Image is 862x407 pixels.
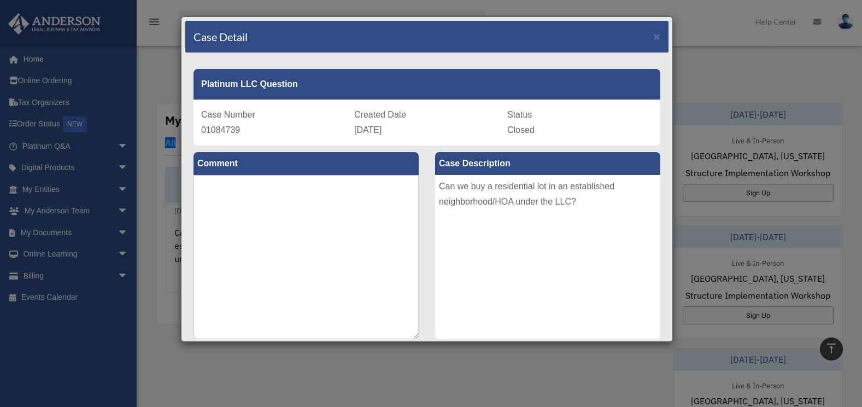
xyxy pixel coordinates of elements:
span: Status [507,110,532,119]
span: 01084739 [201,125,240,135]
label: Case Description [435,152,660,175]
div: Platinum LLC Question [193,69,660,100]
span: × [653,30,660,43]
label: Comment [193,152,419,175]
span: Created Date [354,110,406,119]
div: Can we buy a residential lot in an established neighborhood/HOA under the LLC? [435,175,660,339]
span: [DATE] [354,125,382,135]
button: Close [653,31,660,42]
span: Closed [507,125,535,135]
span: Case Number [201,110,255,119]
h4: Case Detail [193,29,248,44]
